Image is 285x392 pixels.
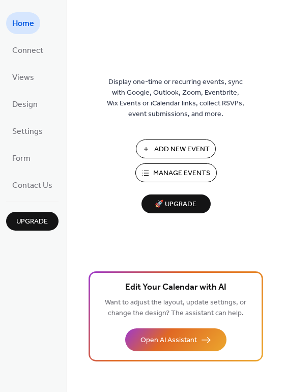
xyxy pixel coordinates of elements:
[12,151,31,167] span: Form
[107,77,245,120] span: Display one-time or recurring events, sync with Google, Outlook, Zoom, Eventbrite, Wix Events or ...
[125,328,226,351] button: Open AI Assistant
[6,120,49,142] a: Settings
[135,163,217,182] button: Manage Events
[12,124,43,140] span: Settings
[6,212,59,231] button: Upgrade
[12,178,52,194] span: Contact Us
[136,139,216,158] button: Add New Event
[154,169,211,179] span: Manage Events
[6,147,37,169] a: Form
[6,39,49,61] a: Connect
[148,198,205,212] span: 🚀 Upgrade
[17,217,48,228] span: Upgrade
[12,43,43,59] span: Connect
[6,12,40,34] a: Home
[154,145,210,155] span: Add New Event
[6,66,40,88] a: Views
[140,335,197,346] span: Open AI Assistant
[105,296,247,321] span: Want to adjust the layout, update settings, or change the design? The assistant can help.
[141,194,211,213] button: 🚀 Upgrade
[6,174,59,196] a: Contact Us
[12,70,34,86] span: Views
[125,281,226,295] span: Edit Your Calendar with AI
[6,93,44,115] a: Design
[12,97,38,113] span: Design
[12,16,34,32] span: Home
